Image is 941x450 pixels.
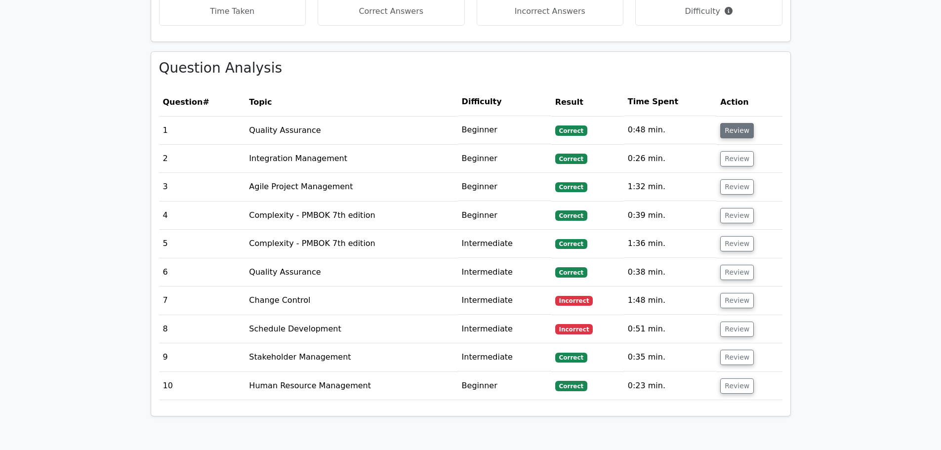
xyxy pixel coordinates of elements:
[458,315,551,343] td: Intermediate
[458,343,551,371] td: Intermediate
[485,5,615,17] p: Incorrect Answers
[245,343,457,371] td: Stakeholder Management
[245,286,457,315] td: Change Control
[458,372,551,400] td: Beginner
[159,315,245,343] td: 8
[624,88,717,116] th: Time Spent
[720,208,754,223] button: Review
[624,202,717,230] td: 0:39 min.
[720,378,754,394] button: Review
[624,173,717,201] td: 1:32 min.
[159,230,245,258] td: 5
[245,258,457,286] td: Quality Assurance
[624,230,717,258] td: 1:36 min.
[720,123,754,138] button: Review
[716,88,782,116] th: Action
[555,125,587,135] span: Correct
[555,324,593,334] span: Incorrect
[159,88,245,116] th: #
[624,343,717,371] td: 0:35 min.
[644,5,774,17] p: Difficulty
[245,202,457,230] td: Complexity - PMBOK 7th edition
[245,315,457,343] td: Schedule Development
[555,267,587,277] span: Correct
[720,151,754,166] button: Review
[624,145,717,173] td: 0:26 min.
[159,258,245,286] td: 6
[720,265,754,280] button: Review
[159,116,245,144] td: 1
[555,353,587,363] span: Correct
[159,145,245,173] td: 2
[555,296,593,306] span: Incorrect
[245,372,457,400] td: Human Resource Management
[555,239,587,249] span: Correct
[624,286,717,315] td: 1:48 min.
[159,202,245,230] td: 4
[720,236,754,251] button: Review
[159,286,245,315] td: 7
[720,322,754,337] button: Review
[245,88,457,116] th: Topic
[555,154,587,164] span: Correct
[720,293,754,308] button: Review
[458,202,551,230] td: Beginner
[167,5,298,17] p: Time Taken
[245,145,457,173] td: Integration Management
[624,116,717,144] td: 0:48 min.
[624,372,717,400] td: 0:23 min.
[159,60,782,77] h3: Question Analysis
[458,145,551,173] td: Beginner
[624,315,717,343] td: 0:51 min.
[458,173,551,201] td: Beginner
[458,258,551,286] td: Intermediate
[159,343,245,371] td: 9
[458,116,551,144] td: Beginner
[555,210,587,220] span: Correct
[720,350,754,365] button: Review
[458,230,551,258] td: Intermediate
[326,5,456,17] p: Correct Answers
[163,97,203,107] span: Question
[720,179,754,195] button: Review
[245,173,457,201] td: Agile Project Management
[159,173,245,201] td: 3
[245,116,457,144] td: Quality Assurance
[551,88,624,116] th: Result
[624,258,717,286] td: 0:38 min.
[555,381,587,391] span: Correct
[555,182,587,192] span: Correct
[245,230,457,258] td: Complexity - PMBOK 7th edition
[458,286,551,315] td: Intermediate
[159,372,245,400] td: 10
[458,88,551,116] th: Difficulty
